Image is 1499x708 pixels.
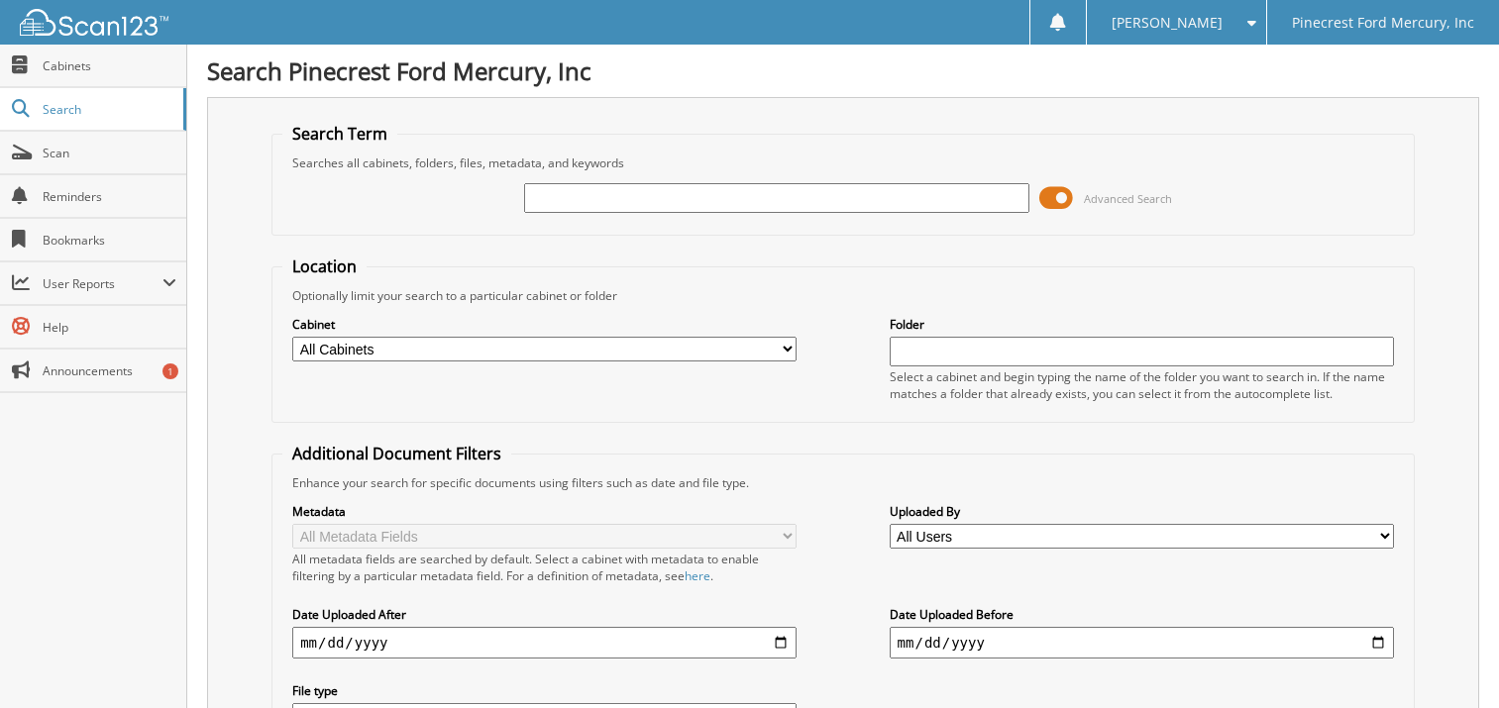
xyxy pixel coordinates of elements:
[890,316,1394,333] label: Folder
[282,255,367,277] legend: Location
[43,319,176,336] span: Help
[43,145,176,161] span: Scan
[292,606,797,623] label: Date Uploaded After
[1112,17,1223,29] span: [PERSON_NAME]
[282,287,1404,304] div: Optionally limit your search to a particular cabinet or folder
[207,54,1479,87] h1: Search Pinecrest Ford Mercury, Inc
[282,154,1404,171] div: Searches all cabinets, folders, files, metadata, and keywords
[890,627,1394,658] input: end
[43,188,176,205] span: Reminders
[20,9,168,36] img: scan123-logo-white.svg
[292,682,797,699] label: File type
[292,503,797,520] label: Metadata
[890,368,1394,402] div: Select a cabinet and begin typing the name of the folder you want to search in. If the name match...
[292,551,797,584] div: All metadata fields are searched by default. Select a cabinet with metadata to enable filtering b...
[685,567,710,584] a: here
[292,316,797,333] label: Cabinet
[43,57,176,74] span: Cabinets
[1292,17,1474,29] span: Pinecrest Ford Mercury, Inc
[282,474,1404,491] div: Enhance your search for specific documents using filters such as date and file type.
[282,443,511,464] legend: Additional Document Filters
[162,363,178,379] div: 1
[43,362,176,379] span: Announcements
[890,503,1394,520] label: Uploaded By
[43,275,162,292] span: User Reports
[1084,191,1172,206] span: Advanced Search
[282,123,397,145] legend: Search Term
[43,232,176,249] span: Bookmarks
[292,627,797,658] input: start
[43,101,173,118] span: Search
[890,606,1394,623] label: Date Uploaded Before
